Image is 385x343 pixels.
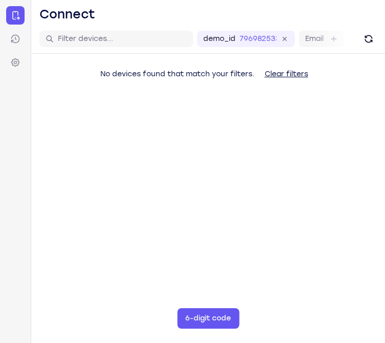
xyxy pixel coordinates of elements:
[39,6,95,23] h1: Connect
[203,34,236,44] label: demo_id
[6,30,25,48] a: Sessions
[305,34,324,44] label: Email
[177,308,239,329] button: 6-digit code
[6,6,25,25] a: Connect
[360,31,377,47] button: Refresh
[256,64,316,84] button: Clear filters
[6,53,25,72] a: Settings
[100,70,254,78] span: No devices found that match your filters.
[58,34,187,44] input: Filter devices...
